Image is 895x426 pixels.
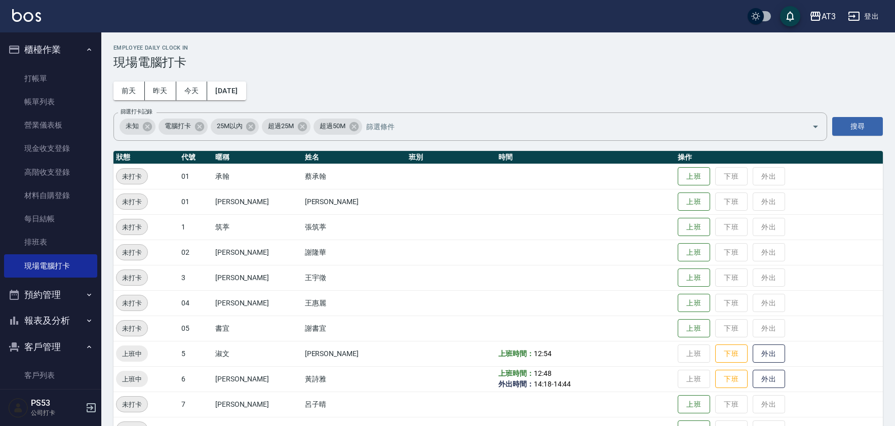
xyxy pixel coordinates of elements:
[116,171,147,182] span: 未打卡
[120,119,155,135] div: 未知
[4,254,97,278] a: 現場電腦打卡
[116,323,147,334] span: 未打卡
[807,119,824,135] button: Open
[116,374,148,384] span: 上班中
[213,240,302,265] td: [PERSON_NAME]
[302,316,407,341] td: 謝書宜
[4,334,97,360] button: 客戶管理
[213,392,302,417] td: [PERSON_NAME]
[179,290,213,316] td: 04
[121,108,152,115] label: 篩選打卡記錄
[4,67,97,90] a: 打帳單
[302,151,407,164] th: 姓名
[116,348,148,359] span: 上班中
[213,366,302,392] td: [PERSON_NAME]
[678,319,710,338] button: 上班
[116,197,147,207] span: 未打卡
[213,164,302,189] td: 承翰
[302,214,407,240] td: 張筑葶
[113,45,883,51] h2: Employee Daily Clock In
[753,370,785,389] button: 外出
[113,151,179,164] th: 狀態
[207,82,246,100] button: [DATE]
[406,151,496,164] th: 班別
[262,119,310,135] div: 超過25M
[211,121,249,131] span: 25M以內
[496,151,675,164] th: 時間
[534,380,552,388] span: 14:18
[213,341,302,366] td: 淑文
[844,7,883,26] button: 登出
[678,167,710,186] button: 上班
[113,55,883,69] h3: 現場電腦打卡
[753,344,785,363] button: 外出
[116,273,147,283] span: 未打卡
[678,192,710,211] button: 上班
[715,344,748,363] button: 下班
[120,121,145,131] span: 未知
[498,369,534,377] b: 上班時間：
[211,119,259,135] div: 25M以內
[678,268,710,287] button: 上班
[822,10,836,23] div: AT3
[4,388,97,411] a: 卡券管理
[805,6,840,27] button: AT3
[678,395,710,414] button: 上班
[213,214,302,240] td: 筑葶
[302,341,407,366] td: [PERSON_NAME]
[554,380,571,388] span: 14:44
[4,90,97,113] a: 帳單列表
[179,240,213,265] td: 02
[179,366,213,392] td: 6
[314,121,352,131] span: 超過50M
[302,366,407,392] td: 黃詩雅
[159,119,208,135] div: 電腦打卡
[678,243,710,262] button: 上班
[116,298,147,308] span: 未打卡
[213,189,302,214] td: [PERSON_NAME]
[116,247,147,258] span: 未打卡
[113,82,145,100] button: 前天
[159,121,197,131] span: 電腦打卡
[314,119,362,135] div: 超過50M
[498,380,534,388] b: 外出時間：
[4,113,97,137] a: 營業儀表板
[4,184,97,207] a: 材料自購登錄
[4,161,97,184] a: 高階收支登錄
[302,392,407,417] td: 呂子晴
[179,164,213,189] td: 01
[4,307,97,334] button: 報表及分析
[213,290,302,316] td: [PERSON_NAME]
[145,82,176,100] button: 昨天
[534,369,552,377] span: 12:48
[4,282,97,308] button: 預約管理
[262,121,300,131] span: 超過25M
[116,222,147,233] span: 未打卡
[179,265,213,290] td: 3
[4,230,97,254] a: 排班表
[678,294,710,313] button: 上班
[496,366,675,392] td: -
[675,151,883,164] th: 操作
[780,6,800,26] button: save
[678,218,710,237] button: 上班
[176,82,208,100] button: 今天
[4,36,97,63] button: 櫃檯作業
[179,341,213,366] td: 5
[302,189,407,214] td: [PERSON_NAME]
[179,214,213,240] td: 1
[179,151,213,164] th: 代號
[4,207,97,230] a: 每日結帳
[302,164,407,189] td: 蔡承翰
[213,265,302,290] td: [PERSON_NAME]
[179,189,213,214] td: 01
[302,240,407,265] td: 謝隆華
[213,316,302,341] td: 書宜
[116,399,147,410] span: 未打卡
[832,117,883,136] button: 搜尋
[534,350,552,358] span: 12:54
[498,350,534,358] b: 上班時間：
[4,137,97,160] a: 現金收支登錄
[31,398,83,408] h5: PS53
[8,398,28,418] img: Person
